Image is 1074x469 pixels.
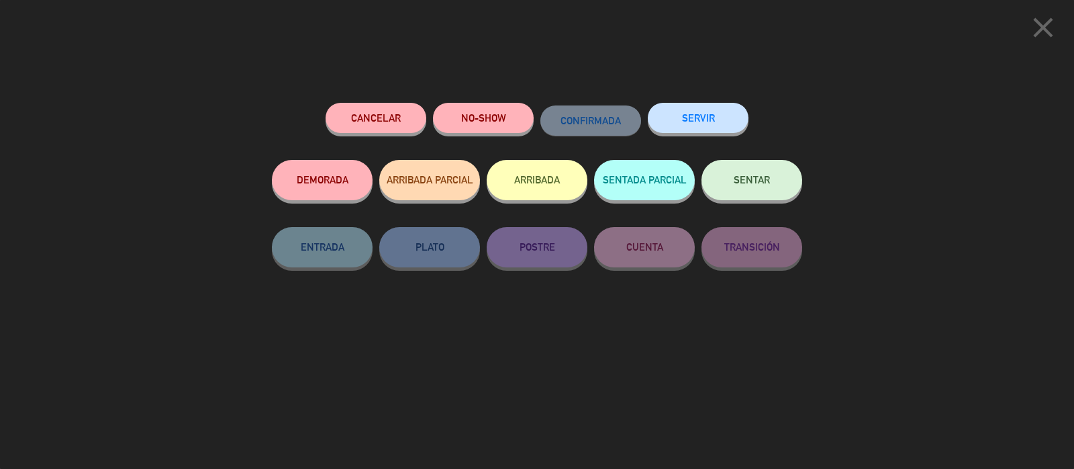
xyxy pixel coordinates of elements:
[594,227,695,267] button: CUENTA
[433,103,534,133] button: NO-SHOW
[379,160,480,200] button: ARRIBADA PARCIAL
[487,227,587,267] button: POSTRE
[701,160,802,200] button: SENTAR
[701,227,802,267] button: TRANSICIÓN
[648,103,748,133] button: SERVIR
[487,160,587,200] button: ARRIBADA
[272,160,373,200] button: DEMORADA
[387,174,473,185] span: ARRIBADA PARCIAL
[560,115,621,126] span: CONFIRMADA
[272,227,373,267] button: ENTRADA
[1022,10,1064,50] button: close
[540,105,641,136] button: CONFIRMADA
[326,103,426,133] button: Cancelar
[734,174,770,185] span: SENTAR
[1026,11,1060,44] i: close
[379,227,480,267] button: PLATO
[594,160,695,200] button: SENTADA PARCIAL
